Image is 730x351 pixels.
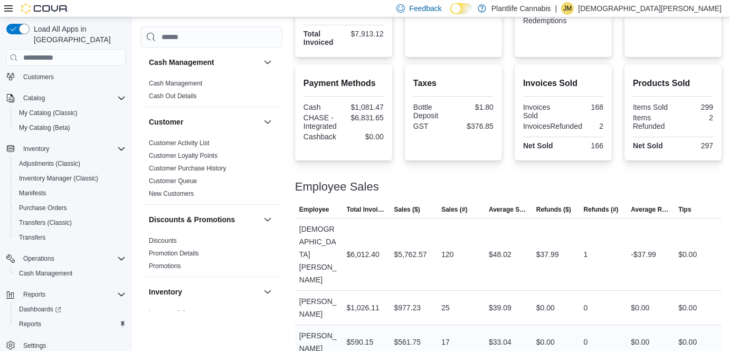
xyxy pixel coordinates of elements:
[19,189,46,197] span: Manifests
[394,205,420,214] span: Sales ($)
[140,137,282,204] div: Customer
[11,266,130,281] button: Cash Management
[565,103,603,111] div: 168
[394,336,421,348] div: $561.75
[631,336,649,348] div: $0.00
[15,157,84,170] a: Adjustments (Classic)
[15,303,126,316] span: Dashboards
[523,103,561,120] div: Invoices Sold
[149,309,211,317] a: Inventory Adjustments
[675,113,713,122] div: 2
[149,214,235,225] h3: Discounts & Promotions
[19,252,126,265] span: Operations
[584,205,619,214] span: Refunds (#)
[536,301,555,314] div: $0.00
[261,286,274,298] button: Inventory
[149,177,197,185] a: Customer Queue
[409,3,441,14] span: Feedback
[15,157,126,170] span: Adjustments (Classic)
[15,216,76,229] a: Transfers (Classic)
[140,234,282,277] div: Discounts & Promotions
[19,174,98,183] span: Inventory Manager (Classic)
[413,77,494,90] h2: Taxes
[15,107,82,119] a: My Catalog (Classic)
[149,237,177,244] a: Discounts
[15,121,126,134] span: My Catalog (Beta)
[450,14,451,15] span: Dark Mode
[11,302,130,317] a: Dashboards
[149,80,202,87] a: Cash Management
[631,205,670,214] span: Average Refund
[21,3,69,14] img: Cova
[523,122,582,130] div: InvoicesRefunded
[19,288,50,301] button: Reports
[346,103,384,111] div: $1,081.47
[304,132,342,141] div: Cashback
[149,117,183,127] h3: Customer
[19,92,49,105] button: Catalog
[491,2,551,15] p: Plantlife Cannabis
[11,156,130,171] button: Adjustments (Classic)
[19,288,126,301] span: Reports
[19,219,72,227] span: Transfers (Classic)
[413,103,451,120] div: Bottle Deposit
[149,92,197,100] a: Cash Out Details
[19,70,126,83] span: Customers
[456,122,494,130] div: $376.85
[536,336,555,348] div: $0.00
[561,2,574,15] div: Jaina Macdonald
[631,301,649,314] div: $0.00
[19,233,45,242] span: Transfers
[441,301,450,314] div: 25
[19,320,41,328] span: Reports
[304,30,334,46] strong: Total Invoiced
[304,103,342,111] div: Cash
[633,141,663,150] strong: Net Sold
[11,215,130,230] button: Transfers (Classic)
[11,171,130,186] button: Inventory Manager (Classic)
[15,172,126,185] span: Inventory Manager (Classic)
[441,248,453,261] div: 120
[347,248,380,261] div: $6,012.40
[11,120,130,135] button: My Catalog (Beta)
[584,248,588,261] div: 1
[149,250,199,257] a: Promotion Details
[2,91,130,106] button: Catalog
[15,202,126,214] span: Purchase Orders
[261,213,274,226] button: Discounts & Promotions
[347,301,380,314] div: $1,026.11
[304,77,384,90] h2: Payment Methods
[413,122,451,130] div: GST
[2,69,130,84] button: Customers
[15,318,45,330] a: Reports
[584,301,588,314] div: 0
[149,190,194,197] a: New Customers
[23,254,54,263] span: Operations
[489,301,511,314] div: $39.09
[441,205,467,214] span: Sales (#)
[15,267,77,280] a: Cash Management
[15,187,126,200] span: Manifests
[15,267,126,280] span: Cash Management
[347,205,386,214] span: Total Invoiced
[11,201,130,215] button: Purchase Orders
[23,145,49,153] span: Inventory
[11,186,130,201] button: Manifests
[633,103,671,111] div: Items Sold
[11,230,130,245] button: Transfers
[149,287,182,297] h3: Inventory
[578,2,722,15] p: [DEMOGRAPHIC_DATA][PERSON_NAME]
[2,141,130,156] button: Inventory
[15,187,50,200] a: Manifests
[261,116,274,128] button: Customer
[149,57,259,68] button: Cash Management
[15,303,65,316] a: Dashboards
[295,219,343,290] div: [DEMOGRAPHIC_DATA][PERSON_NAME]
[19,269,72,278] span: Cash Management
[15,202,71,214] a: Purchase Orders
[261,56,274,69] button: Cash Management
[565,141,603,150] div: 166
[299,205,329,214] span: Employee
[149,214,259,225] button: Discounts & Promotions
[584,336,588,348] div: 0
